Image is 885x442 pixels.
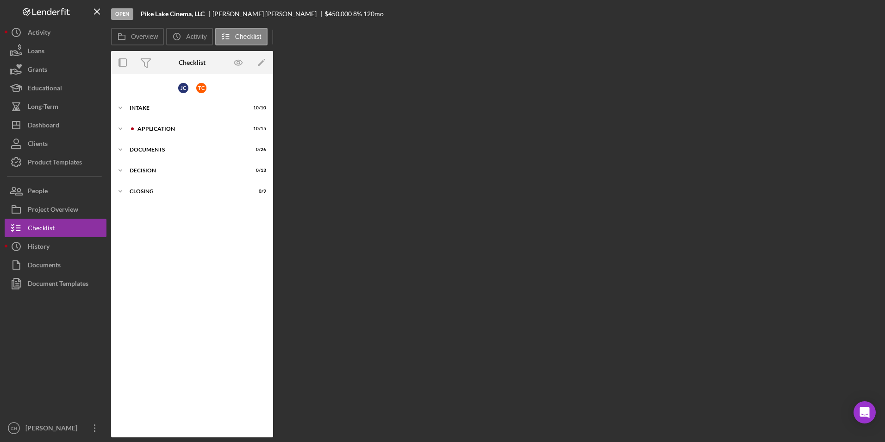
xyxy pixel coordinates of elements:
[28,237,50,258] div: History
[249,147,266,152] div: 0 / 26
[137,126,243,132] div: Application
[28,219,55,240] div: Checklist
[5,42,106,60] button: Loans
[5,256,106,274] button: Documents
[363,10,384,18] div: 120 mo
[28,256,61,277] div: Documents
[5,134,106,153] button: Clients
[130,168,243,173] div: Decision
[212,10,324,18] div: [PERSON_NAME] [PERSON_NAME]
[5,419,106,437] button: CH[PERSON_NAME]
[131,33,158,40] label: Overview
[196,83,206,93] div: T C
[28,23,50,44] div: Activity
[11,426,17,431] text: CH
[5,274,106,293] button: Document Templates
[249,168,266,173] div: 0 / 13
[28,42,44,63] div: Loans
[324,10,352,18] span: $450,000
[5,23,106,42] button: Activity
[215,28,268,45] button: Checklist
[130,189,243,194] div: Closing
[249,126,266,132] div: 10 / 15
[5,237,106,256] button: History
[5,182,106,200] button: People
[179,59,206,66] div: Checklist
[28,200,78,221] div: Project Overview
[166,28,212,45] button: Activity
[186,33,206,40] label: Activity
[235,33,262,40] label: Checklist
[111,8,133,20] div: Open
[28,274,88,295] div: Document Templates
[178,83,188,93] div: J C
[854,401,876,423] div: Open Intercom Messenger
[23,419,83,440] div: [PERSON_NAME]
[130,105,243,111] div: Intake
[5,60,106,79] button: Grants
[28,97,58,118] div: Long-Term
[5,79,106,97] button: Educational
[5,219,106,237] button: Checklist
[5,97,106,116] button: Long-Term
[28,116,59,137] div: Dashboard
[141,10,205,18] b: Pike Lake Cinema, LLC
[130,147,243,152] div: Documents
[111,28,164,45] button: Overview
[28,60,47,81] div: Grants
[28,182,48,202] div: People
[5,153,106,171] button: Product Templates
[5,116,106,134] button: Dashboard
[353,10,362,18] div: 8 %
[28,79,62,100] div: Educational
[28,134,48,155] div: Clients
[5,200,106,219] button: Project Overview
[249,105,266,111] div: 10 / 10
[28,153,82,174] div: Product Templates
[249,189,266,194] div: 0 / 9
